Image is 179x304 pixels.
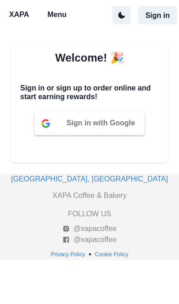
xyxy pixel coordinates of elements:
a: [GEOGRAPHIC_DATA], [GEOGRAPHIC_DATA] [11,175,168,183]
p: • [89,249,91,260]
p: Cookie Policy [95,250,129,259]
a: @xapacoffee [62,234,117,245]
p: XAPA [9,9,29,20]
p: Privacy Policy [51,250,85,259]
p: XAPA Coffee & Bakery [52,190,126,201]
a: @xapacoffee [62,223,117,234]
button: Sign in [138,6,177,24]
h2: Welcome! 🎉 [55,51,124,65]
h2: Sign in or sign up to order online and start earning rewards! [20,84,159,101]
p: FOLLOW US [68,208,111,220]
button: active dark theme mode [112,6,131,24]
div: Sign in with Google [34,112,145,135]
p: Menu [47,9,67,20]
span: Sign in with Google [67,119,135,127]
